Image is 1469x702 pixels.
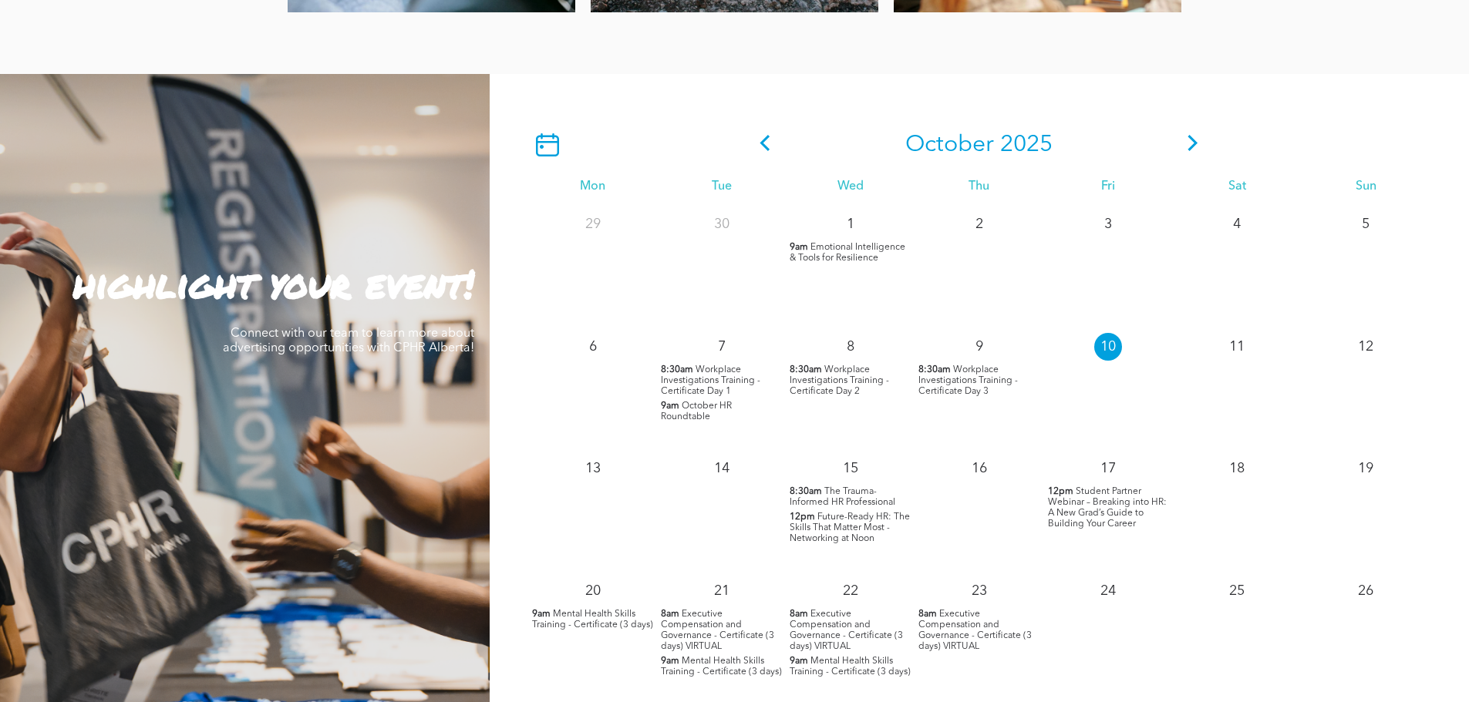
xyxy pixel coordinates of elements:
[661,656,679,667] span: 9am
[786,180,915,194] div: Wed
[965,333,993,361] p: 9
[837,333,864,361] p: 8
[528,180,657,194] div: Mon
[790,512,910,543] span: Future-Ready HR: The Skills That Matter Most - Networking at Noon
[708,210,736,238] p: 30
[661,365,760,396] span: Workplace Investigations Training - Certificate Day 1
[905,133,994,156] span: October
[1094,577,1122,605] p: 24
[1048,487,1167,529] span: Student Partner Webinar – Breaking into HR: A New Grad’s Guide to Building Your Career
[661,609,679,620] span: 8am
[837,577,864,605] p: 22
[790,243,905,263] span: Emotional Intelligence & Tools for Resilience
[790,242,808,253] span: 9am
[661,401,732,422] span: October HR Roundtable
[532,609,551,620] span: 9am
[1044,180,1173,194] div: Fri
[965,577,993,605] p: 23
[661,610,774,651] span: Executive Compensation and Governance - Certificate (3 days) VIRTUAL
[657,180,786,194] div: Tue
[965,455,993,482] p: 16
[579,210,607,238] p: 29
[918,609,937,620] span: 8am
[1000,133,1053,156] span: 2025
[790,487,895,507] span: The Trauma-Informed HR Professional
[1223,455,1251,482] p: 18
[708,577,736,605] p: 21
[918,365,1018,396] span: Workplace Investigations Training - Certificate Day 3
[1094,333,1122,361] p: 10
[790,610,903,651] span: Executive Compensation and Governance - Certificate (3 days) VIRTUAL
[790,512,815,522] span: 12pm
[73,256,474,311] strong: highlight your event!
[708,455,736,482] p: 14
[790,486,822,497] span: 8:30am
[579,577,607,605] p: 20
[661,364,693,375] span: 8:30am
[790,656,808,667] span: 9am
[790,364,822,375] span: 8:30am
[790,657,911,677] span: Mental Health Skills Training - Certificate (3 days)
[1302,180,1430,194] div: Sun
[223,327,474,354] span: Connect with our team to learn more about advertising opportunities with CPHR Alberta!
[915,180,1043,194] div: Thu
[1094,455,1122,482] p: 17
[532,610,653,630] span: Mental Health Skills Training - Certificate (3 days)
[837,455,864,482] p: 15
[661,657,782,677] span: Mental Health Skills Training - Certificate (3 days)
[1223,577,1251,605] p: 25
[708,333,736,361] p: 7
[1223,333,1251,361] p: 11
[918,610,1032,651] span: Executive Compensation and Governance - Certificate (3 days) VIRTUAL
[579,455,607,482] p: 13
[790,365,889,396] span: Workplace Investigations Training - Certificate Day 2
[1352,577,1380,605] p: 26
[1048,486,1073,497] span: 12pm
[579,333,607,361] p: 6
[1173,180,1302,194] div: Sat
[837,210,864,238] p: 1
[918,364,951,375] span: 8:30am
[1352,333,1380,361] p: 12
[1094,210,1122,238] p: 3
[1223,210,1251,238] p: 4
[661,401,679,411] span: 9am
[790,609,808,620] span: 8am
[1352,455,1380,482] p: 19
[965,210,993,238] p: 2
[1352,210,1380,238] p: 5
